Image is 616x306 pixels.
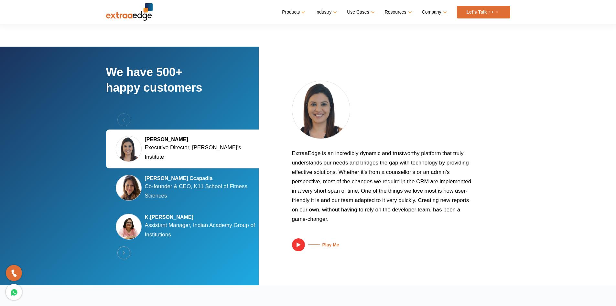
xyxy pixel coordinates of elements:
a: Resources [385,7,411,17]
p: Co-founder & CEO, K11 School of Fitness Sciences [145,182,261,200]
h5: [PERSON_NAME] [145,136,261,143]
h5: [PERSON_NAME] Ccapadia [145,175,261,182]
p: Executive Director, [PERSON_NAME]'s Institute [145,143,261,162]
h5: Play Me [305,242,339,248]
a: Products [282,7,304,17]
p: ExtraaEdge is an incredibly dynamic and trustworthy platform that truly understands our needs and... [292,149,476,229]
p: Assistant Manager, Indian Academy Group of Institutions [145,221,261,239]
h5: K.[PERSON_NAME] [145,214,261,221]
h2: We have 500+ happy customers [106,64,271,113]
button: Next [117,246,130,259]
a: Company [422,7,446,17]
a: Let’s Talk [457,6,510,18]
img: play.svg [292,238,305,251]
a: Industry [315,7,336,17]
a: Use Cases [347,7,373,17]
